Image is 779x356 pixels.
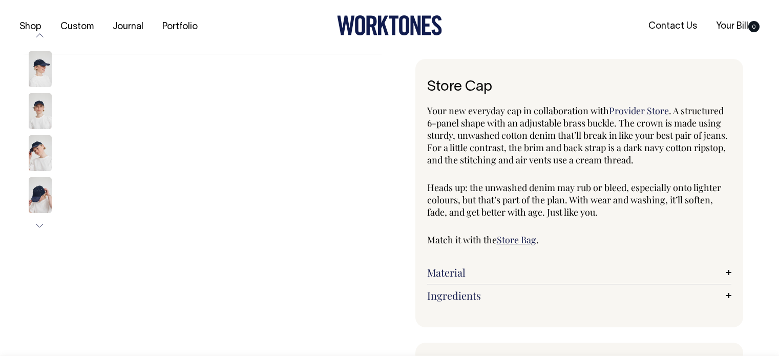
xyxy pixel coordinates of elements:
a: Contact Us [644,18,701,35]
a: Provider Store [609,104,669,117]
span: 0 [748,21,760,32]
img: Store Cap [29,177,52,213]
button: Next [32,214,48,237]
button: Previous [32,24,48,47]
img: Store Cap [29,93,52,129]
a: Store Bag [497,234,536,246]
h1: Store Cap [427,79,732,95]
a: Your Bill0 [712,18,764,35]
a: Shop [15,18,46,35]
a: Journal [109,18,148,35]
a: Custom [56,18,98,35]
a: Material [427,266,732,279]
span: Match it with the . [427,234,539,246]
span: Heads up: the unwashed denim may rub or bleed, especially onto lighter colours, but that’s part o... [427,181,721,218]
img: Store Cap [29,51,52,87]
a: Ingredients [427,289,732,302]
span: Your new everyday cap in collaboration with [427,104,609,117]
a: Portfolio [158,18,202,35]
img: Store Cap [29,135,52,171]
span: . A structured 6-panel shape with an adjustable brass buckle. The crown is made using sturdy, unw... [427,104,728,166]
